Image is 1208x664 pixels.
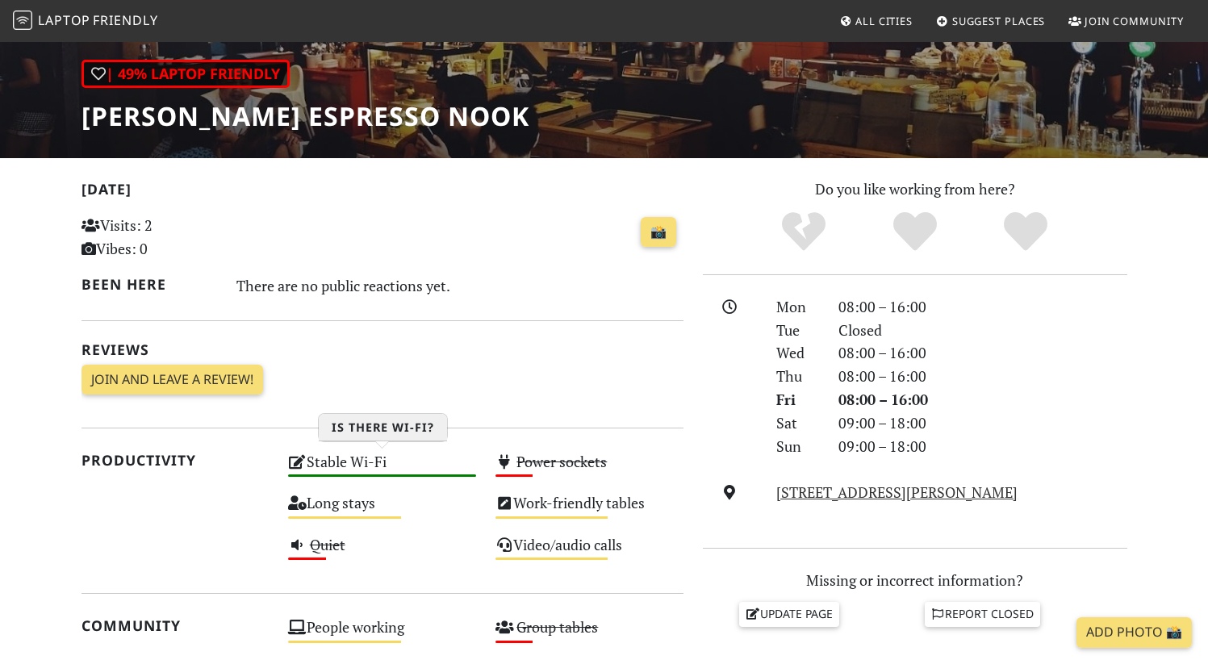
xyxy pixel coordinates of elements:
[829,435,1137,458] div: 09:00 – 18:00
[278,449,486,490] div: Stable Wi-Fi
[516,617,598,637] s: Group tables
[278,490,486,531] div: Long stays
[859,210,971,254] div: Yes
[767,295,828,319] div: Mon
[641,217,676,248] a: 📸
[739,602,839,626] a: Update page
[486,490,693,531] div: Work-friendly tables
[1085,14,1184,28] span: Join Community
[310,535,345,554] s: Quiet
[13,7,158,35] a: LaptopFriendly LaptopFriendly
[829,341,1137,365] div: 08:00 – 16:00
[767,365,828,388] div: Thu
[13,10,32,30] img: LaptopFriendly
[703,177,1127,201] p: Do you like working from here?
[925,602,1041,626] a: Report closed
[767,341,828,365] div: Wed
[1062,6,1190,35] a: Join Community
[833,6,919,35] a: All Cities
[855,14,913,28] span: All Cities
[748,210,859,254] div: No
[82,617,270,634] h2: Community
[82,365,263,395] a: Join and leave a review!
[767,435,828,458] div: Sun
[38,11,90,29] span: Laptop
[82,452,270,469] h2: Productivity
[767,388,828,411] div: Fri
[82,276,218,293] h2: Been here
[767,411,828,435] div: Sat
[82,60,290,88] div: | 49% Laptop Friendly
[829,411,1137,435] div: 09:00 – 18:00
[767,319,828,342] div: Tue
[970,210,1081,254] div: Definitely!
[82,214,270,261] p: Visits: 2 Vibes: 0
[82,341,683,358] h2: Reviews
[516,452,607,471] s: Power sockets
[829,388,1137,411] div: 08:00 – 16:00
[703,569,1127,592] p: Missing or incorrect information?
[930,6,1052,35] a: Suggest Places
[1076,617,1192,648] a: Add Photo 📸
[93,11,157,29] span: Friendly
[952,14,1046,28] span: Suggest Places
[829,319,1137,342] div: Closed
[82,181,683,204] h2: [DATE]
[278,614,486,655] div: People working
[82,101,529,132] h1: [PERSON_NAME] Espresso Nook
[319,414,447,441] h3: Is there Wi-Fi?
[829,365,1137,388] div: 08:00 – 16:00
[236,273,683,299] div: There are no public reactions yet.
[776,482,1018,502] a: [STREET_ADDRESS][PERSON_NAME]
[829,295,1137,319] div: 08:00 – 16:00
[486,532,693,573] div: Video/audio calls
